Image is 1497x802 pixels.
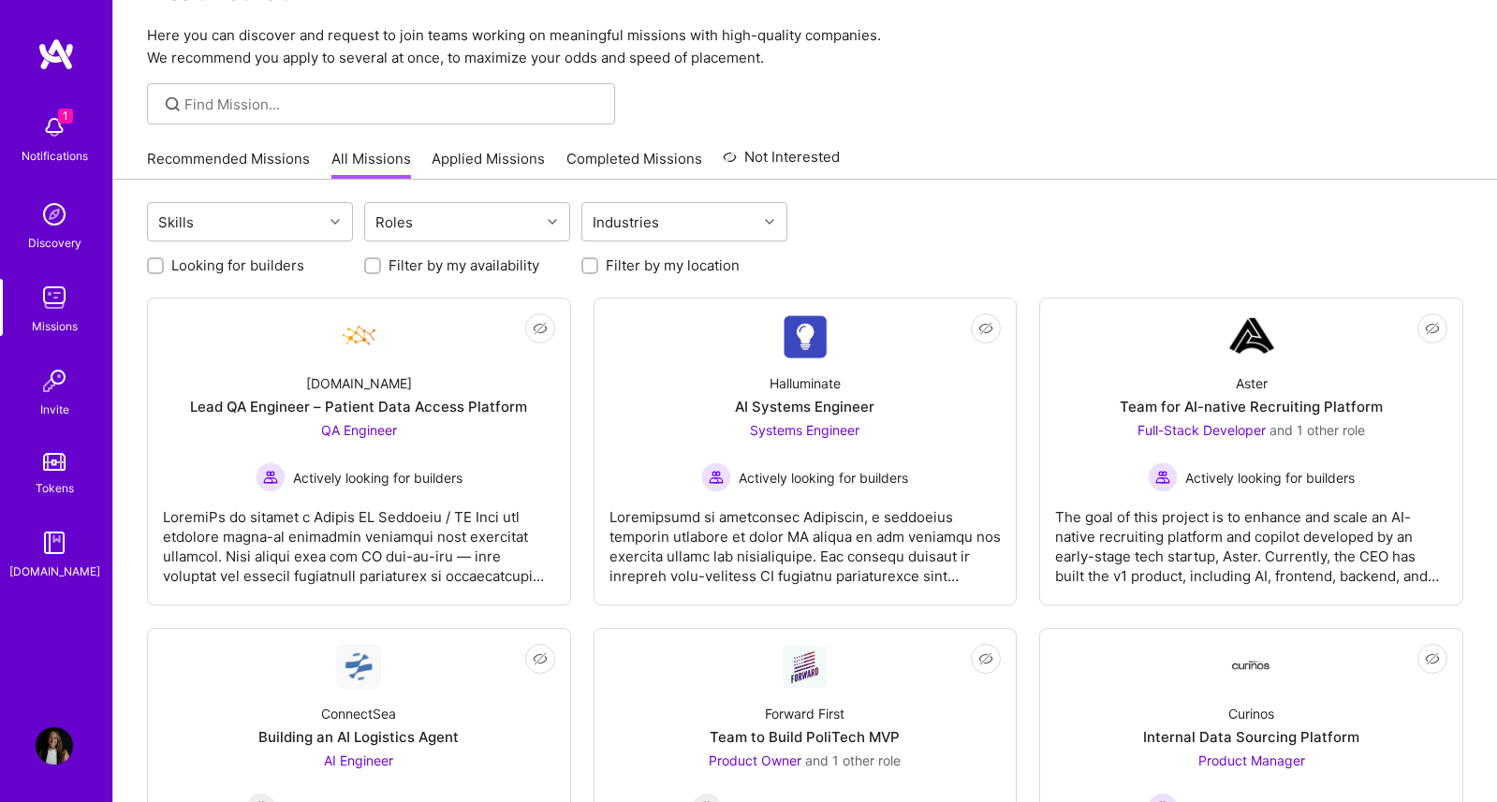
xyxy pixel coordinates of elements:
div: Curinos [1228,704,1274,723]
span: Actively looking for builders [1185,468,1355,488]
div: Tokens [36,478,74,498]
i: icon EyeClosed [978,321,993,336]
i: icon EyeClosed [978,651,993,666]
p: Here you can discover and request to join teams working on meaningful missions with high-quality ... [147,24,1463,69]
i: icon EyeClosed [533,321,548,336]
div: Discovery [28,233,81,253]
div: [DOMAIN_NAME] [306,373,412,393]
img: Invite [36,362,73,400]
span: Systems Engineer [750,422,859,438]
img: bell [36,109,73,146]
span: AI Engineer [324,752,393,768]
i: icon EyeClosed [1425,651,1440,666]
img: Actively looking for builders [701,462,731,492]
label: Filter by my availability [389,255,539,275]
img: guide book [36,524,73,561]
div: Notifications [22,146,88,166]
span: Actively looking for builders [293,468,462,488]
div: The goal of this project is to enhance and scale an AI-native recruiting platform and copilot dev... [1055,492,1447,586]
a: Not Interested [723,146,840,180]
img: discovery [36,196,73,233]
div: Internal Data Sourcing Platform [1143,727,1359,747]
i: icon Chevron [548,217,557,226]
a: All Missions [331,149,411,180]
div: Roles [371,209,418,236]
img: Actively looking for builders [256,462,286,492]
span: 1 [58,109,73,124]
img: Actively looking for builders [1148,462,1178,492]
span: Product Manager [1198,752,1305,768]
a: Applied Missions [432,149,545,180]
div: Skills [154,209,198,236]
a: Recommended Missions [147,149,310,180]
div: ConnectSea [321,704,396,723]
img: Company Logo [783,314,828,358]
i: icon EyeClosed [1425,321,1440,336]
i: icon Chevron [765,217,774,226]
span: Full-Stack Developer [1137,422,1266,438]
img: Company Logo [1229,661,1274,673]
div: LoremiPs do sitamet c Adipis EL Seddoeiu / TE Inci utl etdolore magna-al enimadmin veniamqui nost... [163,492,555,586]
div: Aster [1236,373,1268,393]
img: Company Logo [336,644,381,689]
div: Missions [32,316,78,336]
img: tokens [43,453,66,471]
div: AI Systems Engineer [735,397,874,416]
div: Industries [588,209,664,236]
div: Forward First [765,704,844,723]
span: QA Engineer [321,422,397,438]
img: Company Logo [1229,314,1274,358]
div: [DOMAIN_NAME] [9,561,100,581]
div: Team to Build PoliTech MVP [710,727,900,747]
a: Completed Missions [566,149,702,180]
i: icon Chevron [330,217,340,226]
i: icon EyeClosed [533,651,548,666]
div: Invite [40,400,69,419]
i: icon SearchGrey [162,94,183,115]
div: Loremipsumd si ametconsec Adipiscin, e seddoeius temporin utlabore et dolor MA aliqua en adm veni... [609,492,1002,586]
div: Building an AI Logistics Agent [258,727,459,747]
img: Company Logo [336,314,381,358]
input: Find Mission... [184,95,601,114]
div: Team for AI-native Recruiting Platform [1120,397,1383,416]
img: teamwork [36,279,73,316]
span: and 1 other role [1270,422,1365,438]
label: Looking for builders [171,255,304,275]
span: Product Owner [709,752,801,768]
div: Halluminate [770,373,841,393]
span: Actively looking for builders [739,468,908,488]
img: Company Logo [783,645,828,688]
img: logo [37,37,75,71]
img: User Avatar [36,727,73,765]
div: Lead QA Engineer – Patient Data Access Platform [190,397,527,416]
span: and 1 other role [805,752,901,768]
label: Filter by my location [606,255,740,275]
